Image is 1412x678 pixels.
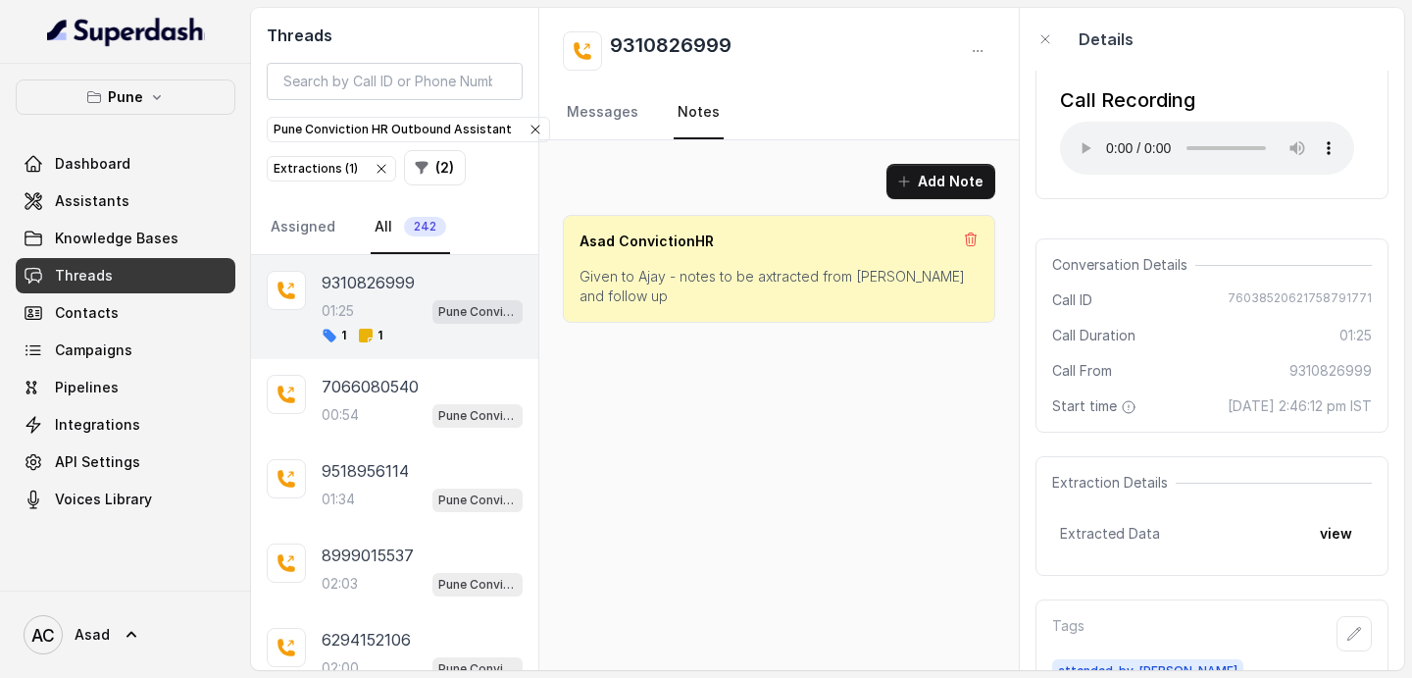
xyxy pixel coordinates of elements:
a: Assistants [16,183,235,219]
span: Integrations [55,415,140,435]
p: Pune [108,85,143,109]
a: Threads [16,258,235,293]
span: Call Duration [1052,326,1135,345]
a: Messages [563,86,642,139]
span: Conversation Details [1052,255,1195,275]
a: API Settings [16,444,235,480]
a: Knowledge Bases [16,221,235,256]
span: Pipelines [55,378,119,397]
span: Voices Library [55,490,152,509]
p: Pune Conviction HR Outbound Assistant [438,302,517,322]
span: 9310826999 [1289,361,1372,381]
span: Call ID [1052,290,1092,310]
span: Assistants [55,191,129,211]
p: 02:03 [322,574,358,594]
span: Start time [1052,396,1140,416]
text: AC [31,625,55,646]
span: Threads [55,266,113,286]
span: Extracted Data [1060,524,1160,544]
p: 8999015537 [322,544,414,567]
button: Pune Conviction HR Outbound Assistant [267,117,550,142]
audio: Your browser does not support the audio element. [1060,122,1354,175]
button: Extractions (1) [267,156,396,182]
span: Call From [1052,361,1112,381]
span: 1 [322,328,346,343]
p: 01:25 [322,301,354,321]
a: Campaigns [16,333,235,368]
nav: Tabs [563,86,995,139]
p: 00:54 [322,405,359,425]
button: Add Note [886,164,995,199]
button: (2) [404,150,466,185]
p: 9310826999 [322,271,415,294]
span: [DATE] 2:46:12 pm IST [1228,396,1372,416]
img: light.svg [47,16,205,47]
h2: Threads [267,24,523,47]
span: Contacts [55,303,119,323]
input: Search by Call ID or Phone Number [267,63,523,100]
p: 6294152106 [322,628,411,652]
span: 1 [358,328,382,343]
div: Call Recording [1060,86,1354,114]
p: Pune Conviction HR Outbound Assistant [438,575,517,595]
a: Voices Library [16,482,235,517]
span: 242 [404,217,446,236]
a: Assigned [267,201,339,254]
p: 02:00 [322,658,359,678]
button: Pune [16,79,235,115]
a: Asad [16,607,235,662]
span: 01:25 [1339,326,1372,345]
span: Asad [75,625,110,645]
span: Dashboard [55,154,130,174]
p: Asad ConvictionHR [580,232,714,251]
p: Pune Conviction HR Outbound Assistant [438,491,517,510]
nav: Tabs [267,201,523,254]
p: 01:34 [322,490,355,509]
span: API Settings [55,452,140,472]
span: Campaigns [55,340,132,360]
h2: 9310826999 [610,31,731,71]
a: Notes [674,86,724,139]
a: Dashboard [16,146,235,182]
a: Pipelines [16,370,235,405]
span: 76038520621758791771 [1228,290,1372,310]
p: 7066080540 [322,375,419,398]
p: Tags [1052,616,1084,652]
p: Given to Ajay - notes to be axtracted from [PERSON_NAME] and follow up [580,267,979,306]
a: All242 [371,201,450,254]
p: Details [1079,27,1134,51]
div: Extractions ( 1 ) [274,159,389,179]
div: Pune Conviction HR Outbound Assistant [274,120,543,139]
a: Integrations [16,407,235,443]
p: 9518956114 [322,459,409,483]
button: view [1308,516,1364,551]
p: Pune Conviction HR Outbound Assistant [438,406,517,426]
span: Extraction Details [1052,473,1176,493]
span: Knowledge Bases [55,229,178,248]
a: Contacts [16,295,235,331]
